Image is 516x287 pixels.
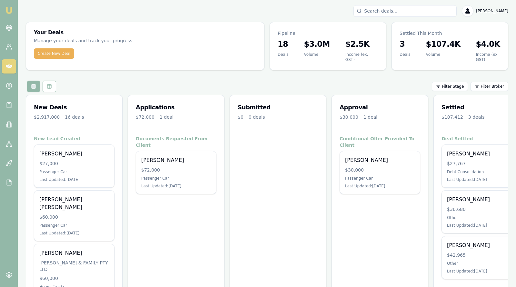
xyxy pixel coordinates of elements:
div: Last Updated: [DATE] [345,183,415,189]
div: $60,000 [39,214,109,220]
p: Settled This Month [400,30,500,36]
p: Manage your deals and track your progress. [34,37,199,45]
div: $0 [238,114,243,120]
span: Filter Stage [442,84,464,89]
div: Passenger Car [39,169,109,174]
div: 3 deals [468,114,485,120]
div: 1 deal [363,114,377,120]
div: Volume [426,52,461,57]
div: [PERSON_NAME] [141,156,211,164]
h3: $3.0M [304,39,330,49]
h3: $107.4K [426,39,461,49]
div: 16 deals [65,114,84,120]
div: Last Updated: [DATE] [39,177,109,182]
div: Last Updated: [DATE] [39,231,109,236]
div: $107,412 [442,114,463,120]
img: emu-icon-u.png [5,6,13,14]
div: Income (ex. GST) [345,52,378,62]
h3: $4.0K [476,39,500,49]
h3: Your Deals [34,30,256,35]
h3: Submitted [238,103,318,112]
div: Deals [278,52,289,57]
div: $30,000 [345,167,415,173]
div: [PERSON_NAME] [39,249,109,257]
h3: Applications [136,103,216,112]
div: [PERSON_NAME] [345,156,415,164]
div: Deals [400,52,411,57]
div: Passenger Car [141,176,211,181]
h3: 18 [278,39,289,49]
span: [PERSON_NAME] [476,8,508,14]
div: $27,000 [39,160,109,167]
h4: New Lead Created [34,135,114,142]
div: Income (ex. GST) [476,52,500,62]
h3: $2.5K [345,39,378,49]
h3: New Deals [34,103,114,112]
div: $72,000 [141,167,211,173]
div: [PERSON_NAME] & FAMILY PTY LTD [39,260,109,272]
div: Passenger Car [345,176,415,181]
h3: 3 [400,39,411,49]
div: [PERSON_NAME] [PERSON_NAME] [39,196,109,211]
div: $72,000 [136,114,154,120]
p: Pipeline [278,30,378,36]
div: Last Updated: [DATE] [141,183,211,189]
button: Filter Stage [432,82,468,91]
div: $2,917,000 [34,114,60,120]
h4: Conditional Offer Provided To Client [340,135,420,148]
div: Volume [304,52,330,57]
button: Filter Broker [471,82,508,91]
input: Search deals [353,5,457,17]
h4: Documents Requested From Client [136,135,216,148]
div: Passenger Car [39,223,109,228]
div: $60,000 [39,275,109,282]
button: Create New Deal [34,48,74,59]
div: 1 deal [160,114,174,120]
div: $30,000 [340,114,358,120]
span: Filter Broker [481,84,504,89]
div: 0 deals [249,114,265,120]
div: [PERSON_NAME] [39,150,109,158]
h3: Approval [340,103,420,112]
